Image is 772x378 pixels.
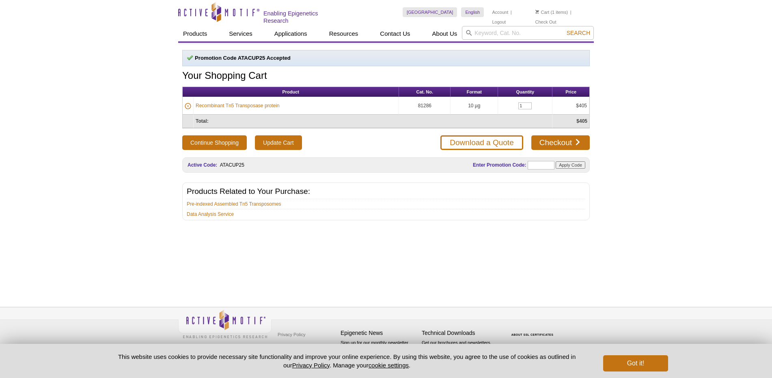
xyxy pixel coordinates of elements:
h2: Products Related to Your Purchase: [187,188,585,195]
label: Enter Promotion Code: [472,162,526,168]
label: Active Code: [187,162,217,168]
img: Your Cart [535,10,539,14]
td: 81286 [399,97,451,115]
a: Checkout [531,135,590,150]
a: Pre-indexed Assembled Tn5 Transposomes [187,200,281,208]
a: Terms & Conditions [276,341,318,353]
p: Sign up for our monthly newsletter highlighting recent publications in the field of epigenetics. [341,339,418,367]
h4: Epigenetic News [341,330,418,337]
a: ABOUT SSL CERTIFICATES [511,333,554,336]
a: Resources [324,26,363,41]
li: | [570,7,571,17]
li: ATACUP25 [220,162,246,168]
a: Cart [535,9,550,15]
input: Apply Code [556,161,585,169]
button: Got it! [603,355,668,371]
h1: Your Shopping Cart [182,70,590,82]
li: (1 items) [535,7,568,17]
span: Cat. No. [416,89,433,94]
a: Account [492,9,508,15]
a: Recombinant Tn5 Transposase protein [196,102,280,109]
a: Products [178,26,212,41]
h2: Enabling Epigenetics Research [263,10,343,24]
a: Applications [270,26,312,41]
a: Download a Quote [440,135,523,150]
table: Click to Verify - This site chose Symantec SSL for secure e-commerce and confidential communicati... [503,322,564,339]
a: About Us [427,26,462,41]
span: Format [467,89,482,94]
input: Update Cart [255,135,302,150]
img: Active Motif, [178,307,272,340]
td: $405 [552,97,589,115]
span: Quantity [516,89,535,94]
p: This website uses cookies to provide necessary site functionality and improve your online experie... [104,352,590,369]
li: | [511,7,512,17]
a: Privacy Policy [292,362,330,369]
button: Continue Shopping [182,135,247,150]
td: 10 µg [451,97,498,115]
p: Get our brochures and newsletters, or request them by mail. [422,339,499,360]
a: Services [224,26,257,41]
p: Promotion Code ATACUP25 Accepted [187,54,585,62]
button: cookie settings [369,362,409,369]
button: Search [564,29,593,37]
a: Contact Us [375,26,415,41]
input: Keyword, Cat. No. [462,26,594,40]
span: Product [282,89,299,94]
strong: $405 [576,118,587,124]
a: Privacy Policy [276,328,307,341]
a: Data Analysis Service [187,211,234,218]
strong: Total: [196,118,209,124]
span: Price [565,89,576,94]
a: Check Out [535,19,556,25]
h4: Technical Downloads [422,330,499,337]
a: English [461,7,484,17]
a: [GEOGRAPHIC_DATA] [403,7,457,17]
span: Search [567,30,590,36]
a: Logout [492,19,506,25]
